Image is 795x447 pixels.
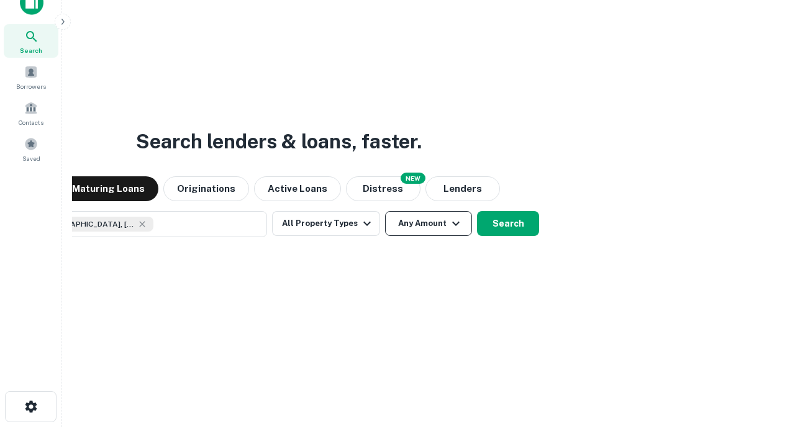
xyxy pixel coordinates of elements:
button: Search [477,211,539,236]
button: All Property Types [272,211,380,236]
a: Search [4,24,58,58]
button: Search distressed loans with lien and other non-mortgage details. [346,176,420,201]
span: [GEOGRAPHIC_DATA], [GEOGRAPHIC_DATA], [GEOGRAPHIC_DATA] [42,219,135,230]
a: Saved [4,132,58,166]
button: Lenders [425,176,500,201]
span: Borrowers [16,81,46,91]
span: Saved [22,153,40,163]
button: Active Loans [254,176,341,201]
a: Borrowers [4,60,58,94]
button: [GEOGRAPHIC_DATA], [GEOGRAPHIC_DATA], [GEOGRAPHIC_DATA] [19,211,267,237]
button: Any Amount [385,211,472,236]
div: NEW [401,173,425,184]
h3: Search lenders & loans, faster. [136,127,422,156]
button: Maturing Loans [58,176,158,201]
button: Originations [163,176,249,201]
a: Contacts [4,96,58,130]
span: Search [20,45,42,55]
iframe: Chat Widget [733,348,795,407]
span: Contacts [19,117,43,127]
